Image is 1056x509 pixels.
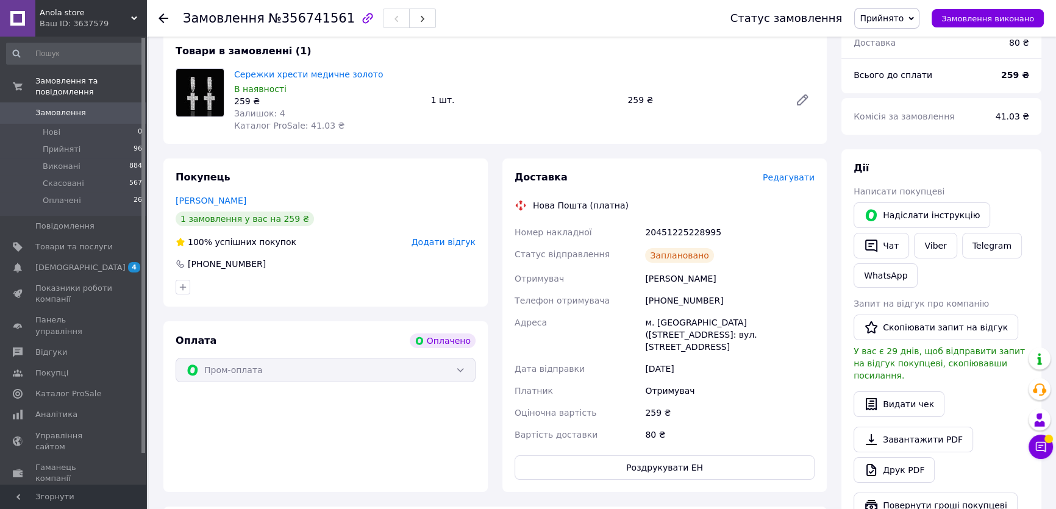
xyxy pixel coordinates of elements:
[854,315,1018,340] button: Скопіювати запит на відгук
[643,268,817,290] div: [PERSON_NAME]
[854,202,990,228] button: Надіслати інструкцію
[35,107,86,118] span: Замовлення
[40,7,131,18] span: Anola store
[1029,435,1053,459] button: Чат з покупцем
[643,290,817,311] div: [PHONE_NUMBER]
[854,346,1025,380] span: У вас є 29 днів, щоб відправити запит на відгук покупцеві, скопіювавши посилання.
[40,18,146,29] div: Ваш ID: 3637579
[515,227,592,237] span: Номер накладної
[515,408,596,418] span: Оціночна вартість
[426,91,623,109] div: 1 шт.
[176,196,246,205] a: [PERSON_NAME]
[176,335,216,346] span: Оплата
[643,221,817,243] div: 20451225228995
[35,368,68,379] span: Покупці
[35,315,113,336] span: Панель управління
[1002,29,1036,56] div: 80 ₴
[854,427,973,452] a: Завантажити PDF
[515,386,553,396] span: Платник
[128,262,140,272] span: 4
[134,195,142,206] span: 26
[854,112,955,121] span: Комісія за замовлення
[854,162,869,174] span: Дії
[234,121,344,130] span: Каталог ProSale: 41.03 ₴
[854,457,935,483] a: Друк PDF
[854,263,918,288] a: WhatsApp
[176,236,296,248] div: успішних покупок
[43,127,60,138] span: Нові
[763,173,815,182] span: Редагувати
[515,171,568,183] span: Доставка
[138,127,142,138] span: 0
[35,347,67,358] span: Відгуки
[129,161,142,172] span: 884
[43,195,81,206] span: Оплачені
[43,144,80,155] span: Прийняті
[854,233,909,258] button: Чат
[515,249,610,259] span: Статус відправлення
[35,462,113,484] span: Гаманець компанії
[515,318,547,327] span: Адреса
[134,144,142,155] span: 96
[234,95,421,107] div: 259 ₴
[1001,70,1029,80] b: 259 ₴
[645,248,714,263] div: Заплановано
[854,70,932,80] span: Всього до сплати
[854,38,896,48] span: Доставка
[932,9,1044,27] button: Замовлення виконано
[35,430,113,452] span: Управління сайтом
[268,11,355,26] span: №356741561
[412,237,476,247] span: Додати відгук
[860,13,904,23] span: Прийнято
[790,88,815,112] a: Редагувати
[643,311,817,358] div: м. [GEOGRAPHIC_DATA] ([STREET_ADDRESS]: вул. [STREET_ADDRESS]
[35,388,101,399] span: Каталог ProSale
[35,76,146,98] span: Замовлення та повідомлення
[515,430,598,440] span: Вартість доставки
[35,283,113,305] span: Показники роботи компанії
[515,274,564,283] span: Отримувач
[43,178,84,189] span: Скасовані
[187,258,267,270] div: [PHONE_NUMBER]
[643,402,817,424] div: 259 ₴
[234,69,383,79] a: Сережки хрести медичне золото
[234,84,287,94] span: В наявності
[854,299,989,308] span: Запит на відгук про компанію
[962,233,1022,258] a: Telegram
[643,358,817,380] div: [DATE]
[530,199,632,212] div: Нова Пошта (платна)
[129,178,142,189] span: 567
[176,45,312,57] span: Товари в замовленні (1)
[854,391,944,417] button: Видати чек
[623,91,785,109] div: 259 ₴
[188,237,212,247] span: 100%
[35,221,95,232] span: Повідомлення
[35,262,126,273] span: [DEMOGRAPHIC_DATA]
[515,455,815,480] button: Роздрукувати ЕН
[183,11,265,26] span: Замовлення
[914,233,957,258] a: Viber
[43,161,80,172] span: Виконані
[996,112,1029,121] span: 41.03 ₴
[176,171,230,183] span: Покупець
[854,187,944,196] span: Написати покупцеві
[6,43,143,65] input: Пошук
[941,14,1034,23] span: Замовлення виконано
[159,12,168,24] div: Повернутися назад
[515,364,585,374] span: Дата відправки
[35,241,113,252] span: Товари та послуги
[234,109,285,118] span: Залишок: 4
[515,296,610,305] span: Телефон отримувача
[410,333,476,348] div: Оплачено
[176,212,314,226] div: 1 замовлення у вас на 259 ₴
[643,380,817,402] div: Отримувач
[730,12,843,24] div: Статус замовлення
[643,424,817,446] div: 80 ₴
[35,409,77,420] span: Аналітика
[176,69,224,116] img: Сережки хрести медичне золото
